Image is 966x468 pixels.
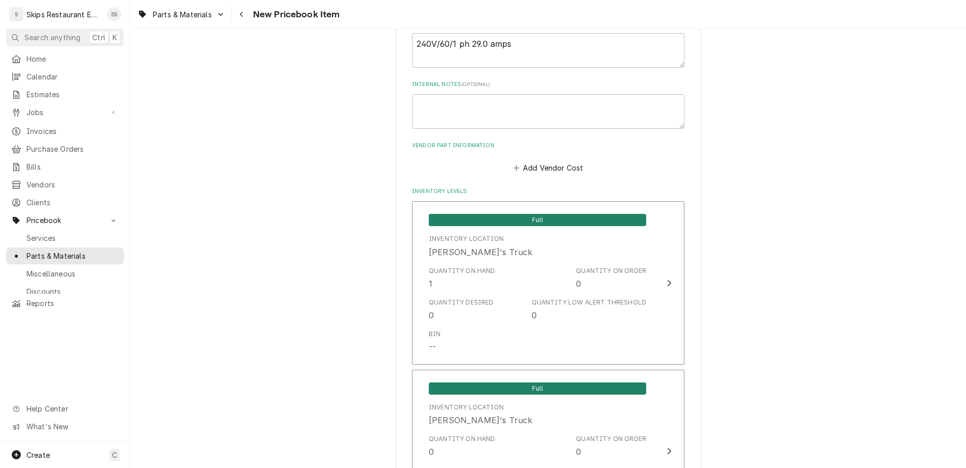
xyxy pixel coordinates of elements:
div: Quantity on Order [576,434,646,458]
span: Miscellaneous [26,268,119,279]
div: [PERSON_NAME]'s Truck [429,414,532,426]
span: Bills [26,161,119,172]
span: Parts & Materials [26,251,119,261]
span: Calendar [26,71,119,82]
a: Discounts [6,283,124,300]
a: Vendors [6,176,124,193]
div: 0 [576,278,581,290]
div: 0 [429,309,434,321]
div: 0 [576,446,581,458]
a: Go to What's New [6,418,124,435]
span: K [113,32,117,43]
div: Bin [429,329,440,353]
div: Shan Skipper's Avatar [107,7,121,21]
div: SS [107,7,121,21]
a: Miscellaneous [6,265,124,282]
a: Home [6,50,124,67]
div: Location [429,234,532,258]
div: Full [429,213,646,226]
div: 1 [429,278,432,290]
div: Quantity on Order [576,266,646,290]
a: Estimates [6,86,124,103]
div: Detailed Summary Template [412,19,684,68]
span: Create [26,451,50,459]
span: Reports [26,298,119,309]
div: Skips Restaurant Equipment [26,9,101,20]
div: Quantity on Hand [429,266,495,276]
button: Navigate back [234,6,250,22]
a: Calendar [6,68,124,85]
a: Reports [6,295,124,312]
span: Purchase Orders [26,144,119,154]
div: Quantity on Hand [429,434,495,458]
a: Purchase Orders [6,141,124,157]
span: What's New [26,421,118,432]
span: Pricebook [26,215,103,226]
div: [PERSON_NAME]'s Truck [429,246,532,258]
span: Full [429,382,646,395]
span: Vendors [26,179,119,190]
span: Full [429,214,646,226]
span: Jobs [26,107,103,118]
div: Quantity Desired [429,298,494,321]
button: Add Vendor Cost [511,160,585,175]
a: Parts & Materials [6,247,124,264]
div: Quantity Low Alert Threshold [532,298,646,307]
button: Update Inventory Level [412,201,684,365]
span: Clients [26,197,119,208]
a: Invoices [6,123,124,140]
div: Quantity on Hand [429,434,495,444]
span: C [112,450,117,460]
span: Invoices [26,126,119,136]
span: Services [26,233,119,243]
a: Go to Parts & Materials [133,6,229,23]
a: Go to Pricebook [6,212,124,229]
a: Services [6,230,124,246]
div: Quantity on Order [576,266,646,276]
div: -- [429,341,436,353]
div: Internal Notes [412,80,684,129]
label: Inventory Levels [412,187,684,196]
div: Bin [429,329,440,339]
span: Help Center [26,403,118,414]
div: Location [429,403,532,426]
a: Bills [6,158,124,175]
div: Quantity on Order [576,434,646,444]
div: Inventory Location [429,234,504,243]
a: Go to Help Center [6,400,124,417]
span: Discounts [26,286,119,297]
label: Internal Notes [412,80,684,89]
a: Clients [6,194,124,211]
div: Vendor Part Information [412,142,684,175]
span: New Pricebook Item [250,8,340,21]
div: Full [429,381,646,395]
span: Ctrl [92,32,105,43]
div: Inventory Location [429,403,504,412]
div: Quantity Desired [429,298,494,307]
span: Home [26,53,119,64]
div: Quantity on Hand [429,266,495,290]
a: Go to Jobs [6,104,124,121]
button: Search anythingCtrlK [6,29,124,46]
span: Search anything [24,32,80,43]
div: Quantity Low Alert Threshold [532,298,646,321]
div: S [9,7,23,21]
textarea: 240V/60/1 ph 29.0 amps [412,33,684,68]
span: Parts & Materials [153,9,212,20]
div: 0 [429,446,434,458]
span: ( optional ) [461,81,490,87]
div: 0 [532,309,537,321]
label: Vendor Part Information [412,142,684,150]
span: Estimates [26,89,119,100]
